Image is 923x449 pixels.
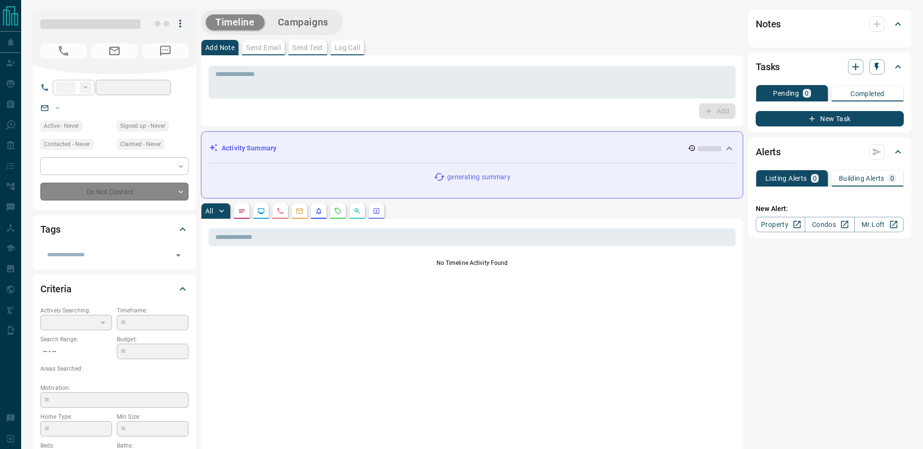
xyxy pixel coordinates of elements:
a: Condos [805,217,854,232]
a: -- [56,104,60,112]
p: Areas Searched: [40,364,188,373]
p: Pending [773,90,799,97]
h2: Tasks [756,59,780,75]
p: 0 [805,90,809,97]
p: Completed [850,90,885,97]
svg: Lead Browsing Activity [257,207,265,215]
span: Claimed - Never [120,139,161,149]
h2: Criteria [40,281,72,297]
p: Actively Searching: [40,306,112,315]
span: No Number [142,43,188,59]
a: Property [756,217,805,232]
p: Listing Alerts [765,175,807,182]
div: Tags [40,218,188,241]
p: Min Size: [117,412,188,421]
p: generating summary [447,172,510,182]
p: All [205,208,213,214]
span: No Email [91,43,137,59]
div: Alerts [756,140,904,163]
svg: Calls [276,207,284,215]
div: Do Not Contact [40,183,188,200]
span: Contacted - Never [44,139,90,149]
button: New Task [756,111,904,126]
button: Open [172,249,185,262]
svg: Requests [334,207,342,215]
svg: Emails [296,207,303,215]
p: Activity Summary [222,143,276,153]
p: -- - -- [40,344,112,360]
p: Add Note [205,44,235,51]
span: Active - Never [44,121,79,131]
h2: Tags [40,222,60,237]
button: Timeline [206,14,264,30]
svg: Agent Actions [373,207,380,215]
p: Motivation: [40,384,188,392]
svg: Listing Alerts [315,207,323,215]
svg: Notes [238,207,246,215]
p: Timeframe: [117,306,188,315]
p: 0 [813,175,817,182]
p: No Timeline Activity Found [209,259,736,267]
svg: Opportunities [353,207,361,215]
p: Budget: [117,335,188,344]
p: Search Range: [40,335,112,344]
p: Home Type: [40,412,112,421]
h2: Notes [756,16,781,32]
button: Campaigns [268,14,338,30]
div: Notes [756,12,904,36]
div: Tasks [756,55,904,78]
div: Activity Summary [209,139,735,157]
span: Signed up - Never [120,121,165,131]
h2: Alerts [756,144,781,160]
p: 0 [890,175,894,182]
p: Building Alerts [839,175,885,182]
div: Criteria [40,277,188,300]
a: Mr.Loft [854,217,904,232]
p: New Alert: [756,204,904,214]
span: No Number [40,43,87,59]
